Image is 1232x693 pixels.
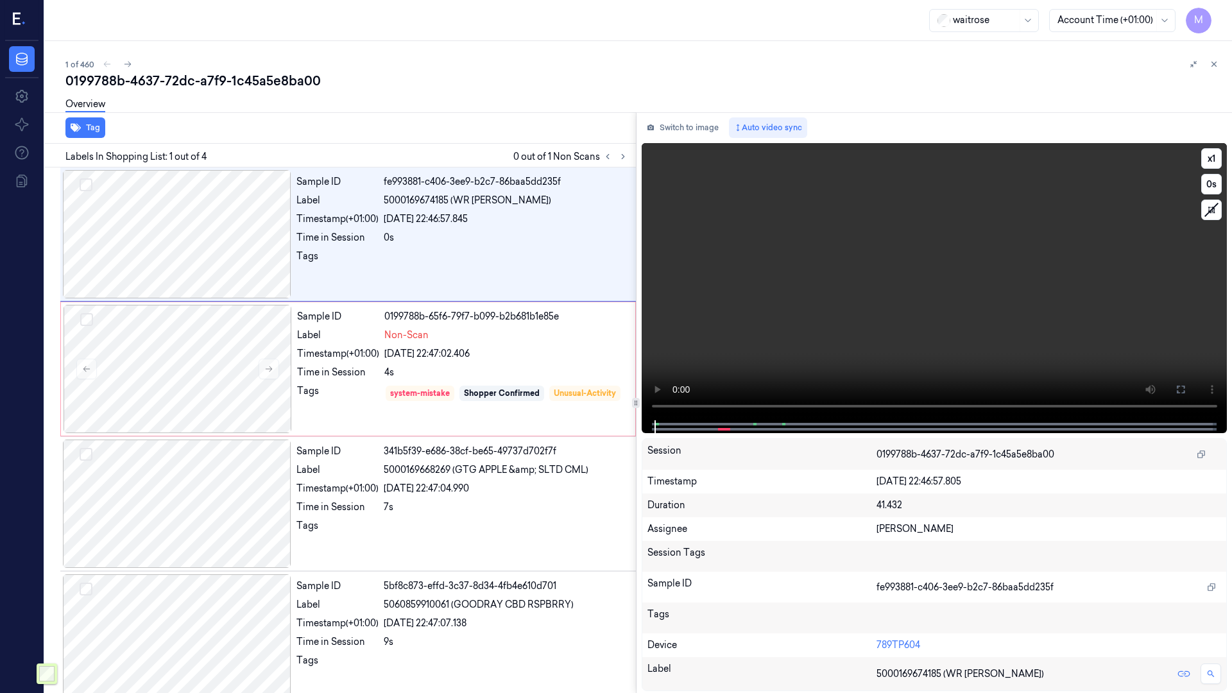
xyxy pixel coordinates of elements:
div: Sample ID [647,577,877,597]
div: Time in Session [296,231,379,244]
div: Timestamp (+01:00) [296,617,379,630]
div: 341b5f39-e686-38cf-be65-49737d702f7f [384,445,628,458]
span: 5000169668269 (GTG APPLE &amp; SLTD CML) [384,463,588,477]
div: Session Tags [647,546,877,567]
span: 5000169674185 (WR [PERSON_NAME]) [877,667,1044,681]
div: [DATE] 22:47:04.990 [384,482,628,495]
div: 789TP604 [877,638,1221,652]
div: Sample ID [296,445,379,458]
div: Time in Session [296,635,379,649]
button: M [1186,8,1211,33]
div: 0s [384,231,628,244]
div: Timestamp (+01:00) [296,212,379,226]
div: Duration [647,499,877,512]
button: 0s [1201,174,1222,194]
div: Sample ID [296,175,379,189]
div: Tags [647,608,877,628]
div: Label [297,329,379,342]
div: Sample ID [297,310,379,323]
button: Switch to image [642,117,724,138]
div: [DATE] 22:46:57.845 [384,212,628,226]
div: [DATE] 22:46:57.805 [877,475,1221,488]
div: Label [296,194,379,207]
div: Timestamp (+01:00) [297,347,379,361]
span: 5060859910061 (GOODRAY CBD RSPBRRY) [384,598,574,612]
div: Timestamp [647,475,877,488]
button: Select row [80,583,92,595]
div: 5bf8c873-effd-3c37-8d34-4fb4e610d701 [384,579,628,593]
button: Tag [65,117,105,138]
div: Device [647,638,877,652]
span: fe993881-c406-3ee9-b2c7-86baa5dd235f [877,581,1054,594]
div: Sample ID [296,579,379,593]
div: 7s [384,501,628,514]
button: Select row [80,313,93,326]
div: Label [296,463,379,477]
div: fe993881-c406-3ee9-b2c7-86baa5dd235f [384,175,628,189]
span: 0 out of 1 Non Scans [513,149,631,164]
span: 5000169674185 (WR [PERSON_NAME]) [384,194,551,207]
span: 1 of 460 [65,59,94,70]
button: Select row [80,178,92,191]
div: Shopper Confirmed [464,388,540,399]
div: Unusual-Activity [554,388,616,399]
span: Labels In Shopping List: 1 out of 4 [65,150,207,164]
button: Auto video sync [729,117,807,138]
div: Time in Session [296,501,379,514]
div: [DATE] 22:47:07.138 [384,617,628,630]
div: Assignee [647,522,877,536]
div: Tags [297,384,379,421]
div: 41.432 [877,499,1221,512]
span: 0199788b-4637-72dc-a7f9-1c45a5e8ba00 [877,448,1054,461]
span: Non-Scan [384,329,429,342]
div: [DATE] 22:47:02.406 [384,347,628,361]
div: 9s [384,635,628,649]
div: Tags [296,250,379,270]
a: Overview [65,98,105,112]
div: [PERSON_NAME] [877,522,1221,536]
div: 0199788b-4637-72dc-a7f9-1c45a5e8ba00 [65,72,1222,90]
div: Label [647,662,877,685]
div: Session [647,444,877,465]
div: Label [296,598,379,612]
div: system-mistake [390,388,450,399]
div: Tags [296,654,379,674]
div: Tags [296,519,379,540]
div: Timestamp (+01:00) [296,482,379,495]
div: 0199788b-65f6-79f7-b099-b2b681b1e85e [384,310,628,323]
button: x1 [1201,148,1222,169]
button: Select row [80,448,92,461]
div: 4s [384,366,628,379]
div: Time in Session [297,366,379,379]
